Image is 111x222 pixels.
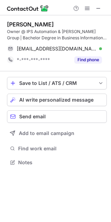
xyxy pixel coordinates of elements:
div: [PERSON_NAME] [7,21,54,28]
div: Owner @ IPS Automation & [PERSON_NAME] Group | Bachelor Degree in Business Information Systems | ... [7,29,107,41]
button: Notes [7,158,107,167]
button: save-profile-one-click [7,77,107,89]
div: Save to List / ATS / CRM [19,80,95,86]
span: Find work email [18,145,104,152]
button: Reveal Button [74,56,102,63]
span: AI write personalized message [19,97,94,103]
button: Send email [7,110,107,123]
span: Notes [18,159,104,166]
button: Find work email [7,144,107,153]
button: AI write personalized message [7,94,107,106]
span: Add to email campaign [19,130,74,136]
span: Send email [19,114,46,119]
button: Add to email campaign [7,127,107,140]
img: ContactOut v5.3.10 [7,4,49,13]
span: [EMAIL_ADDRESS][DOMAIN_NAME] [17,46,97,52]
